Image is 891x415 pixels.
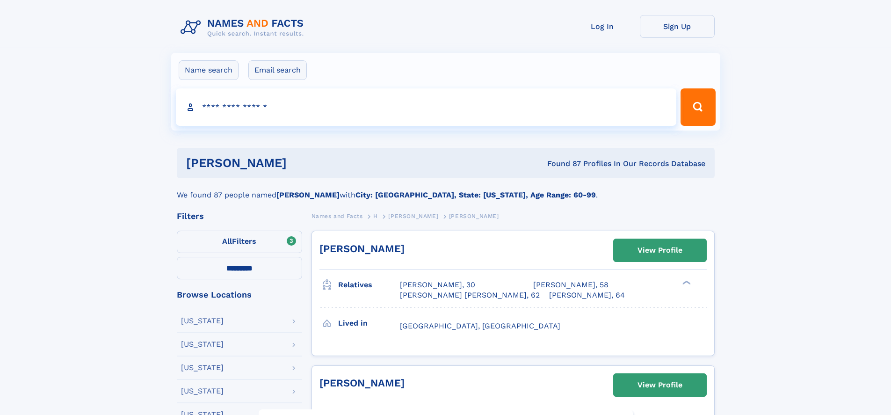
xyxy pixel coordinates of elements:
span: [PERSON_NAME] [388,213,438,219]
a: [PERSON_NAME] [PERSON_NAME], 62 [400,290,540,300]
span: H [373,213,378,219]
img: Logo Names and Facts [177,15,311,40]
span: [GEOGRAPHIC_DATA], [GEOGRAPHIC_DATA] [400,321,560,330]
b: City: [GEOGRAPHIC_DATA], State: [US_STATE], Age Range: 60-99 [355,190,596,199]
a: H [373,210,378,222]
a: [PERSON_NAME], 58 [533,280,608,290]
div: ❯ [680,280,691,286]
label: Email search [248,60,307,80]
div: Filters [177,212,302,220]
a: [PERSON_NAME], 30 [400,280,475,290]
span: All [222,237,232,246]
button: Search Button [681,88,715,126]
div: [US_STATE] [181,317,224,325]
a: Sign Up [640,15,715,38]
div: We found 87 people named with . [177,178,715,201]
div: Browse Locations [177,291,302,299]
span: [PERSON_NAME] [449,213,499,219]
div: Found 87 Profiles In Our Records Database [417,159,705,169]
a: [PERSON_NAME] [388,210,438,222]
a: View Profile [614,239,706,262]
b: [PERSON_NAME] [276,190,340,199]
a: View Profile [614,374,706,396]
a: [PERSON_NAME] [319,243,405,255]
div: [US_STATE] [181,341,224,348]
a: [PERSON_NAME], 64 [549,290,625,300]
h1: [PERSON_NAME] [186,157,417,169]
a: [PERSON_NAME] [319,377,405,389]
h3: Relatives [338,277,400,293]
div: [US_STATE] [181,387,224,395]
a: Log In [565,15,640,38]
div: [US_STATE] [181,364,224,371]
a: Names and Facts [311,210,363,222]
div: View Profile [637,374,682,396]
label: Name search [179,60,239,80]
label: Filters [177,231,302,253]
input: search input [176,88,677,126]
h3: Lived in [338,315,400,331]
div: View Profile [637,240,682,261]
